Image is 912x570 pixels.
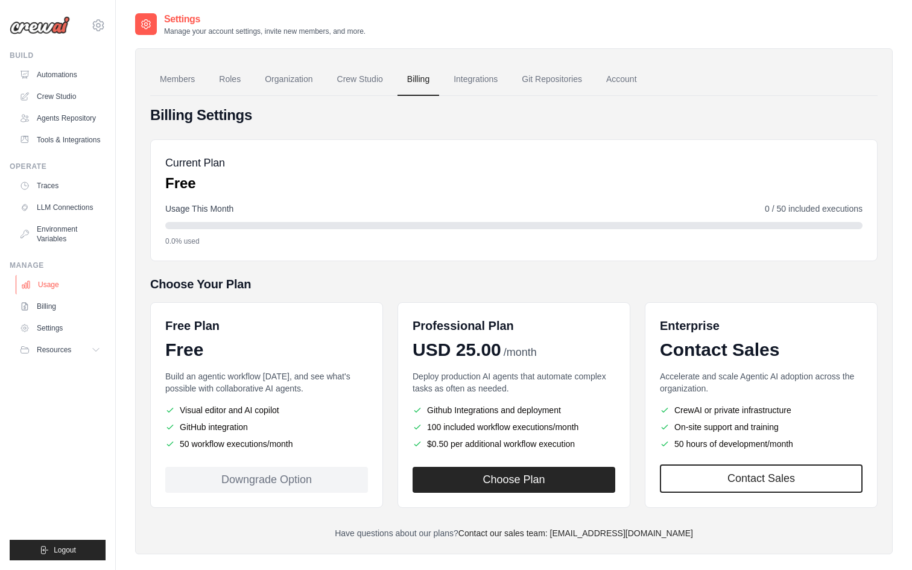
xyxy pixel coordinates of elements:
[165,370,368,394] p: Build an agentic workflow [DATE], and see what's possible with collaborative AI agents.
[165,404,368,416] li: Visual editor and AI copilot
[165,339,368,361] div: Free
[14,198,106,217] a: LLM Connections
[164,27,366,36] p: Manage your account settings, invite new members, and more.
[397,63,439,96] a: Billing
[165,236,200,246] span: 0.0% used
[413,404,615,416] li: Github Integrations and deployment
[150,63,204,96] a: Members
[14,130,106,150] a: Tools & Integrations
[14,340,106,359] button: Resources
[10,16,70,34] img: Logo
[54,545,76,555] span: Logout
[765,203,863,215] span: 0 / 50 included executions
[165,467,368,493] div: Downgrade Option
[150,527,878,539] p: Have questions about our plans?
[413,421,615,433] li: 100 included workflow executions/month
[10,162,106,171] div: Operate
[165,203,233,215] span: Usage This Month
[660,317,863,334] h6: Enterprise
[14,87,106,106] a: Crew Studio
[660,404,863,416] li: CrewAI or private infrastructure
[10,261,106,270] div: Manage
[413,438,615,450] li: $0.50 per additional workflow execution
[660,339,863,361] div: Contact Sales
[14,109,106,128] a: Agents Repository
[512,63,592,96] a: Git Repositories
[660,370,863,394] p: Accelerate and scale Agentic AI adoption across the organization.
[14,220,106,249] a: Environment Variables
[165,438,368,450] li: 50 workflow executions/month
[16,275,107,294] a: Usage
[660,464,863,493] a: Contact Sales
[255,63,322,96] a: Organization
[150,106,878,125] h4: Billing Settings
[458,528,693,538] a: Contact our sales team: [EMAIL_ADDRESS][DOMAIN_NAME]
[660,438,863,450] li: 50 hours of development/month
[413,317,514,334] h6: Professional Plan
[14,297,106,316] a: Billing
[164,12,366,27] h2: Settings
[165,174,225,193] p: Free
[10,51,106,60] div: Build
[413,370,615,394] p: Deploy production AI agents that automate complex tasks as often as needed.
[150,276,878,293] h5: Choose Your Plan
[209,63,250,96] a: Roles
[37,345,71,355] span: Resources
[413,467,615,493] button: Choose Plan
[444,63,507,96] a: Integrations
[165,421,368,433] li: GitHub integration
[660,421,863,433] li: On-site support and training
[165,154,225,171] h5: Current Plan
[504,344,537,361] span: /month
[14,176,106,195] a: Traces
[328,63,393,96] a: Crew Studio
[413,339,501,361] span: USD 25.00
[14,318,106,338] a: Settings
[597,63,647,96] a: Account
[10,540,106,560] button: Logout
[14,65,106,84] a: Automations
[165,317,220,334] h6: Free Plan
